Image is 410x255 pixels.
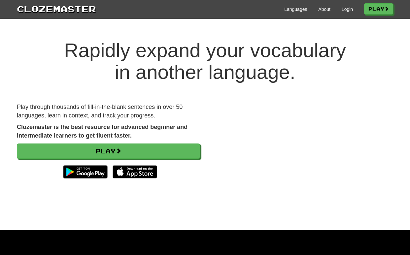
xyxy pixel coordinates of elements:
img: Download_on_the_App_Store_Badge_US-UK_135x40-25178aeef6eb6b83b96f5f2d004eda3bffbb37122de64afbaef7... [113,165,157,178]
p: Play through thousands of fill-in-the-blank sentences in over 50 languages, learn in context, and... [17,103,200,120]
strong: Clozemaster is the best resource for advanced beginner and intermediate learners to get fluent fa... [17,124,188,139]
a: Languages [284,6,307,13]
a: Clozemaster [17,3,96,15]
a: Login [342,6,353,13]
a: About [318,6,330,13]
img: Get it on Google Play [60,162,111,182]
a: Play [364,3,393,15]
a: Play [17,143,200,159]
